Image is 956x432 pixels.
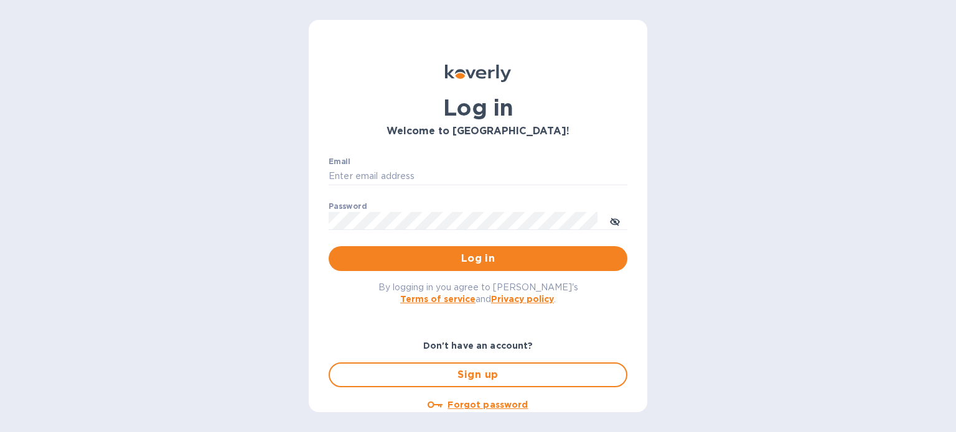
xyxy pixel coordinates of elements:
[329,246,627,271] button: Log in
[329,94,627,121] h1: Log in
[329,167,627,186] input: Enter email address
[329,203,367,210] label: Password
[329,126,627,137] h3: Welcome to [GEOGRAPHIC_DATA]!
[400,294,476,304] a: Terms of service
[602,208,627,233] button: toggle password visibility
[445,65,511,82] img: Koverly
[423,341,533,351] b: Don't have an account?
[329,158,350,165] label: Email
[491,294,554,304] a: Privacy policy
[378,282,578,304] span: By logging in you agree to [PERSON_NAME]'s and .
[329,362,627,387] button: Sign up
[340,367,616,382] span: Sign up
[448,400,528,410] u: Forgot password
[339,251,617,266] span: Log in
